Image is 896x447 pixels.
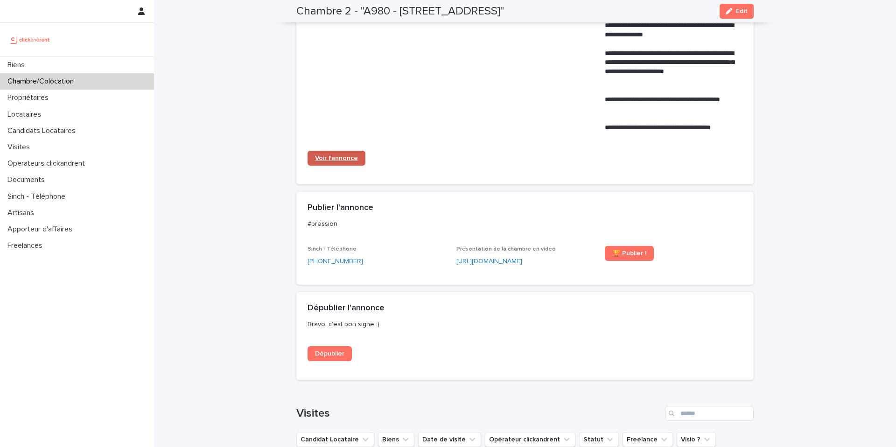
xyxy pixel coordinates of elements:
[308,246,357,252] span: Sinch - Téléphone
[677,432,716,447] button: Visio ?
[4,192,73,201] p: Sinch - Téléphone
[612,250,646,257] span: 🏆 Publier !
[579,432,619,447] button: Statut
[4,175,52,184] p: Documents
[623,432,673,447] button: Freelance
[4,126,83,135] p: Candidats Locataires
[308,151,365,166] a: Voir l'annonce
[4,61,32,70] p: Biens
[7,30,53,49] img: UCB0brd3T0yccxBKYDjQ
[308,346,352,361] a: Dépublier
[315,350,344,357] span: Dépublier
[296,432,374,447] button: Candidat Locataire
[4,209,42,217] p: Artisans
[308,203,373,213] h2: Publier l'annonce
[308,303,385,314] h2: Dépublier l'annonce
[736,8,748,14] span: Edit
[315,155,358,161] span: Voir l'annonce
[720,4,754,19] button: Edit
[296,407,661,420] h1: Visites
[418,432,481,447] button: Date de visite
[456,258,522,265] a: [URL][DOMAIN_NAME]
[4,159,92,168] p: Operateurs clickandrent
[456,246,556,252] span: Présentation de la chambre en vidéo
[296,5,504,18] h2: Chambre 2 - "A980 - [STREET_ADDRESS]"
[308,258,363,265] ringoverc2c-84e06f14122c: Call with Ringover
[4,77,81,86] p: Chambre/Colocation
[308,257,363,266] a: [PHONE_NUMBER]
[4,225,80,234] p: Apporteur d'affaires
[4,110,49,119] p: Locataires
[4,93,56,102] p: Propriétaires
[665,406,754,421] input: Search
[308,220,739,228] p: #pression
[308,258,363,265] ringoverc2c-number-84e06f14122c: [PHONE_NUMBER]
[378,432,414,447] button: Biens
[4,241,50,250] p: Freelances
[308,320,739,328] p: Bravo, c'est bon signe :)
[605,246,654,261] a: 🏆 Publier !
[485,432,575,447] button: Opérateur clickandrent
[4,143,37,152] p: Visites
